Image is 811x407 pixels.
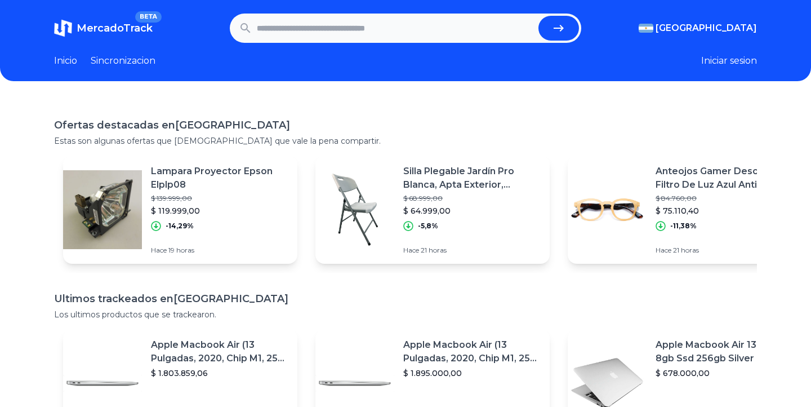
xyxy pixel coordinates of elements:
[54,135,757,147] p: Estas son algunas ofertas que [DEMOGRAPHIC_DATA] que vale la pena compartir.
[403,368,541,379] p: $ 1.895.000,00
[656,246,793,255] p: Hace 21 horas
[656,338,793,365] p: Apple Macbook Air 13 Core I5 8gb Ssd 256gb Silver
[656,21,757,35] span: [GEOGRAPHIC_DATA]
[568,170,647,249] img: Featured image
[166,222,194,231] p: -14,29%
[403,165,541,192] p: Silla Plegable Jardín Pro Blanca, Apta Exterior, Eventos Color Blanco
[63,170,142,249] img: Featured image
[54,19,153,37] a: MercadoTrackBETA
[403,246,541,255] p: Hace 21 horas
[701,54,757,68] button: Iniciar sesion
[403,194,541,203] p: $ 68.999,00
[151,338,288,365] p: Apple Macbook Air (13 Pulgadas, 2020, Chip M1, 256 Gb De Ssd, 8 Gb De Ram) - Plata
[54,309,757,320] p: Los ultimos productos que se trackearon.
[656,165,793,192] p: Anteojos Gamer Descanso Filtro De Luz Azul Antireflex Pc
[151,194,288,203] p: $ 139.999,00
[418,222,438,231] p: -5,8%
[656,368,793,379] p: $ 678.000,00
[91,54,155,68] a: Sincronizacion
[568,156,802,264] a: Featured imageAnteojos Gamer Descanso Filtro De Luz Azul Antireflex Pc$ 84.760,00$ 75.110,40-11,3...
[639,24,653,33] img: Argentina
[151,368,288,379] p: $ 1.803.859,06
[656,194,793,203] p: $ 84.760,00
[656,205,793,216] p: $ 75.110,40
[315,170,394,249] img: Featured image
[77,22,153,34] span: MercadoTrack
[151,165,288,192] p: Lampara Proyector Epson Elplp08
[639,21,757,35] button: [GEOGRAPHIC_DATA]
[151,205,288,216] p: $ 119.999,00
[151,246,288,255] p: Hace 19 horas
[403,338,541,365] p: Apple Macbook Air (13 Pulgadas, 2020, Chip M1, 256 Gb De Ssd, 8 Gb De Ram) - Plata
[403,205,541,216] p: $ 64.999,00
[315,156,550,264] a: Featured imageSilla Plegable Jardín Pro Blanca, Apta Exterior, Eventos Color Blanco$ 68.999,00$ 6...
[54,291,757,307] h1: Ultimos trackeados en [GEOGRAPHIC_DATA]
[54,19,72,37] img: MercadoTrack
[670,222,697,231] p: -11,38%
[54,117,757,133] h1: Ofertas destacadas en [GEOGRAPHIC_DATA]
[63,156,297,264] a: Featured imageLampara Proyector Epson Elplp08$ 139.999,00$ 119.999,00-14,29%Hace 19 horas
[135,11,162,23] span: BETA
[54,54,77,68] a: Inicio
